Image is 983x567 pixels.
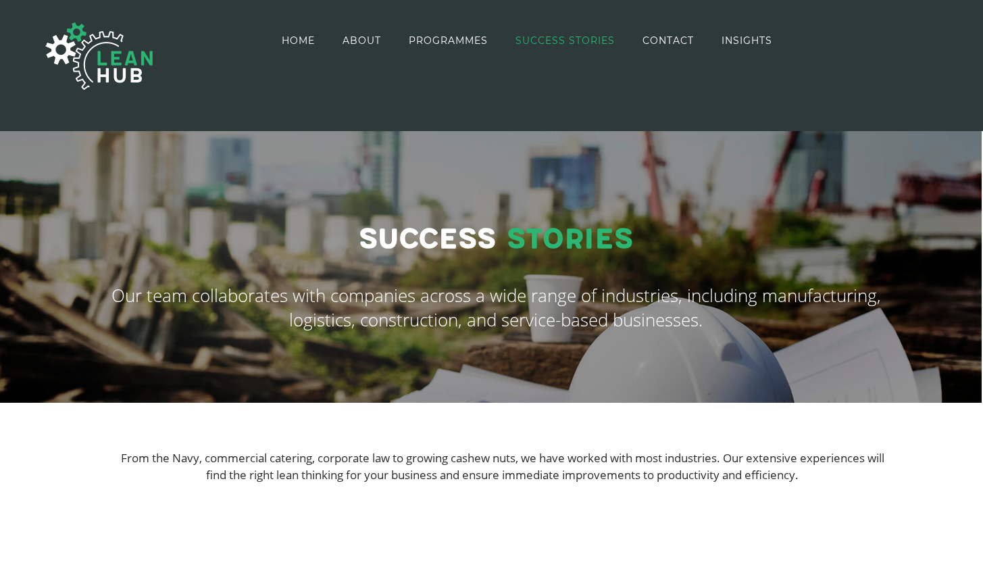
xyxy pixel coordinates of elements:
[343,1,381,79] a: ABOUT
[409,1,488,79] a: PROGRAMMES
[642,1,694,79] a: CONTACT
[507,222,633,257] span: Stories
[111,283,881,332] span: Our team collaborates with companies across a wide range of industries, including manufacturing, ...
[722,36,772,45] span: INSIGHTS
[282,36,315,45] span: HOME
[409,36,488,45] span: PROGRAMMES
[515,1,615,79] a: SUCCESS STORIES
[121,450,884,483] span: From the Navy, commercial catering, corporate law to growing cashew nuts, we have worked with mos...
[282,1,315,79] a: HOME
[722,1,772,79] a: INSIGHTS
[343,36,381,45] span: ABOUT
[282,1,772,79] nav: Main Menu
[359,222,496,257] span: Success
[642,36,694,45] span: CONTACT
[515,36,615,45] span: SUCCESS STORIES
[32,8,167,104] img: The Lean Hub | Optimising productivity with Lean Logo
